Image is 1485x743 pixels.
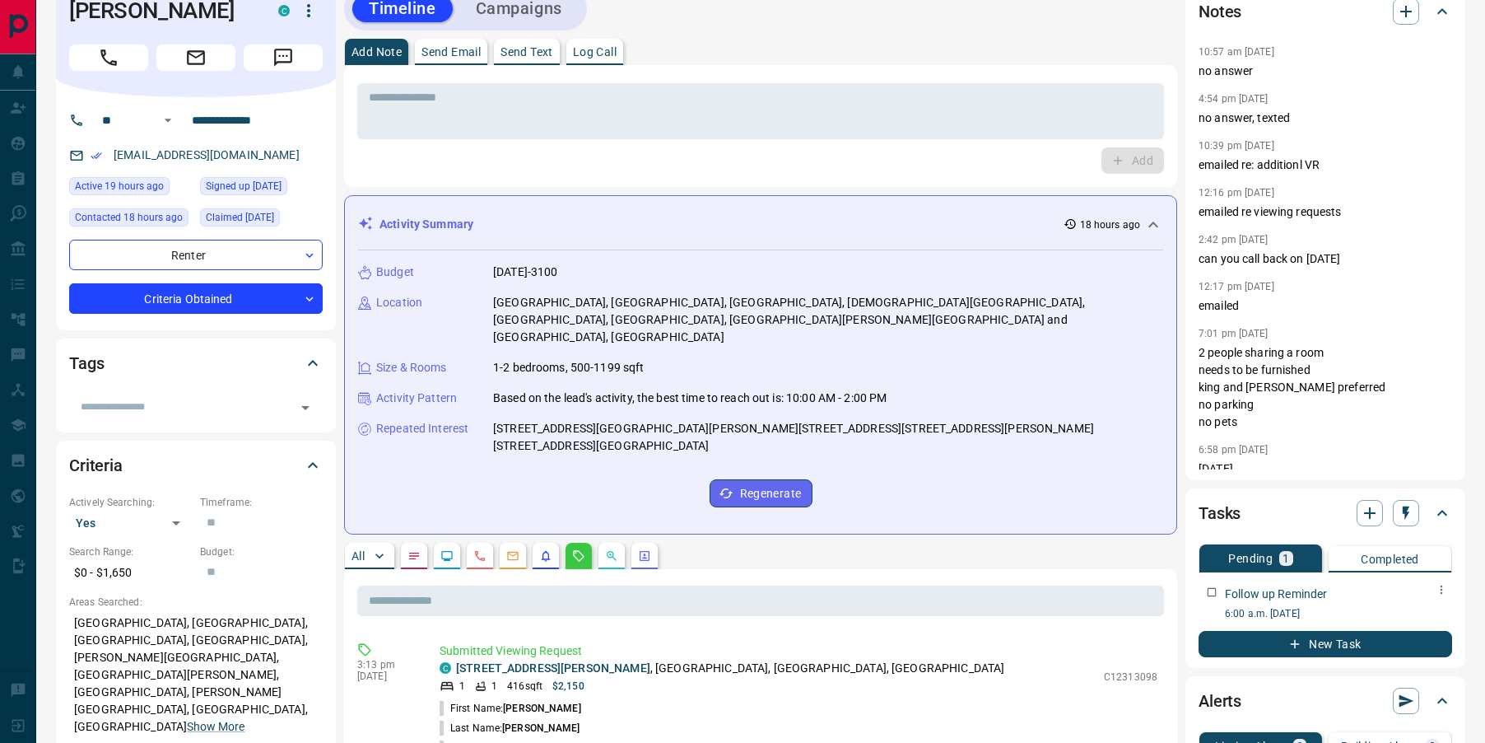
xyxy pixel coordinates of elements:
span: Call [69,44,148,71]
h2: Criteria [69,452,123,479]
p: 1-2 bedrooms, 500-1199 sqft [493,359,645,376]
p: Budget: [200,544,323,559]
p: 3:13 pm [357,659,415,671]
p: Completed [1361,554,1419,565]
p: emailed re viewing requests [1199,203,1452,221]
p: 10:57 am [DATE] [1199,46,1274,58]
div: Yes [69,510,192,536]
p: 2 people sharing a room needs to be furnished king and [PERSON_NAME] preferred no parking no pets [1199,344,1452,431]
p: emailed [1199,297,1452,315]
p: Based on the lead's activity, the best time to reach out is: 10:00 AM - 2:00 PM [493,390,887,407]
svg: Notes [407,549,421,563]
div: Renter [69,240,323,270]
p: $2,150 [552,679,584,694]
div: Tasks [1199,493,1452,533]
a: [EMAIL_ADDRESS][DOMAIN_NAME] [114,148,300,161]
svg: Agent Actions [638,549,651,563]
p: Location [376,294,422,311]
span: Claimed [DATE] [206,209,274,226]
p: Activity Summary [379,216,473,233]
p: 18 hours ago [1080,217,1140,232]
svg: Listing Alerts [539,549,552,563]
button: New Task [1199,631,1452,657]
div: Criteria [69,446,323,485]
button: Regenerate [710,479,812,507]
p: All [351,550,365,562]
p: Log Call [573,46,617,58]
svg: Emails [506,549,519,563]
p: emailed re: additionl VR [1199,157,1452,174]
p: Add Note [351,46,402,58]
p: Last Name: [440,721,580,736]
p: 12:16 pm [DATE] [1199,187,1274,199]
div: Activity Summary18 hours ago [358,209,1163,240]
span: Message [244,44,323,71]
div: Tags [69,343,323,383]
p: 1 [491,679,497,694]
p: 416 sqft [507,679,542,694]
svg: Opportunities [605,549,618,563]
span: [PERSON_NAME] [503,703,580,714]
p: no answer [1199,63,1452,80]
p: Pending [1228,553,1273,564]
p: [DATE]-3100 [493,264,557,281]
div: Wed Aug 13 2025 [69,177,192,200]
span: Email [156,44,235,71]
div: Sat Mar 22 2025 [200,177,323,200]
p: Actively Searching: [69,495,192,510]
svg: Calls [473,549,486,563]
p: 2:42 pm [DATE] [1199,234,1269,245]
p: 12:17 pm [DATE] [1199,281,1274,292]
svg: Email Verified [91,150,102,161]
p: Follow up Reminder [1225,586,1327,603]
h2: Alerts [1199,688,1241,714]
p: can you call back on [DATE] [1199,250,1452,268]
button: Show More [187,718,244,736]
p: [STREET_ADDRESS][GEOGRAPHIC_DATA][PERSON_NAME][STREET_ADDRESS][STREET_ADDRESS][PERSON_NAME][STREE... [493,420,1163,455]
p: no answer, texted [1199,110,1452,127]
p: 7:01 pm [DATE] [1199,328,1269,339]
p: C12313098 [1104,670,1157,685]
p: Areas Searched: [69,595,323,610]
p: Send Text [500,46,553,58]
a: [STREET_ADDRESS][PERSON_NAME] [456,661,650,675]
h2: Tasks [1199,500,1241,526]
p: Submitted Viewing Request [440,643,1157,660]
p: 1 [1282,553,1289,564]
span: Contacted 18 hours ago [75,209,183,226]
p: Budget [376,264,414,281]
div: condos.ca [440,662,451,674]
p: Activity Pattern [376,390,457,407]
p: [DATE] [357,671,415,682]
p: Repeated Interest [376,420,468,437]
p: Send Email [421,46,481,58]
p: $0 - $1,650 [69,559,192,586]
button: Open [294,396,317,419]
p: Size & Rooms [376,359,447,376]
div: Alerts [1199,681,1452,721]
h2: Tags [69,350,104,376]
p: 6:00 a.m. [DATE] [1225,606,1452,621]
div: Criteria Obtained [69,283,323,314]
p: [GEOGRAPHIC_DATA], [GEOGRAPHIC_DATA], [GEOGRAPHIC_DATA], [DEMOGRAPHIC_DATA][GEOGRAPHIC_DATA], [GE... [493,294,1163,346]
span: Signed up [DATE] [206,178,282,194]
p: [GEOGRAPHIC_DATA], [GEOGRAPHIC_DATA], [GEOGRAPHIC_DATA], [GEOGRAPHIC_DATA], [PERSON_NAME][GEOGRAP... [69,610,323,741]
button: Open [158,110,178,130]
p: 10:39 pm [DATE] [1199,140,1274,152]
span: [PERSON_NAME] [502,722,580,734]
svg: Requests [572,549,585,563]
p: , [GEOGRAPHIC_DATA], [GEOGRAPHIC_DATA], [GEOGRAPHIC_DATA] [456,660,1004,677]
svg: Lead Browsing Activity [440,549,454,563]
p: Search Range: [69,544,192,559]
p: 1 [459,679,465,694]
div: Sun Mar 23 2025 [200,208,323,231]
p: [DATE] 3 people 1 working and rest students (part time) visas - been here 5-6yrs credit evenings ... [1199,460,1452,564]
span: Active 19 hours ago [75,178,164,194]
div: condos.ca [278,5,290,16]
p: 4:54 pm [DATE] [1199,93,1269,105]
div: Wed Aug 13 2025 [69,208,192,231]
p: Timeframe: [200,495,323,510]
p: First Name: [440,701,581,716]
p: 6:58 pm [DATE] [1199,444,1269,456]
